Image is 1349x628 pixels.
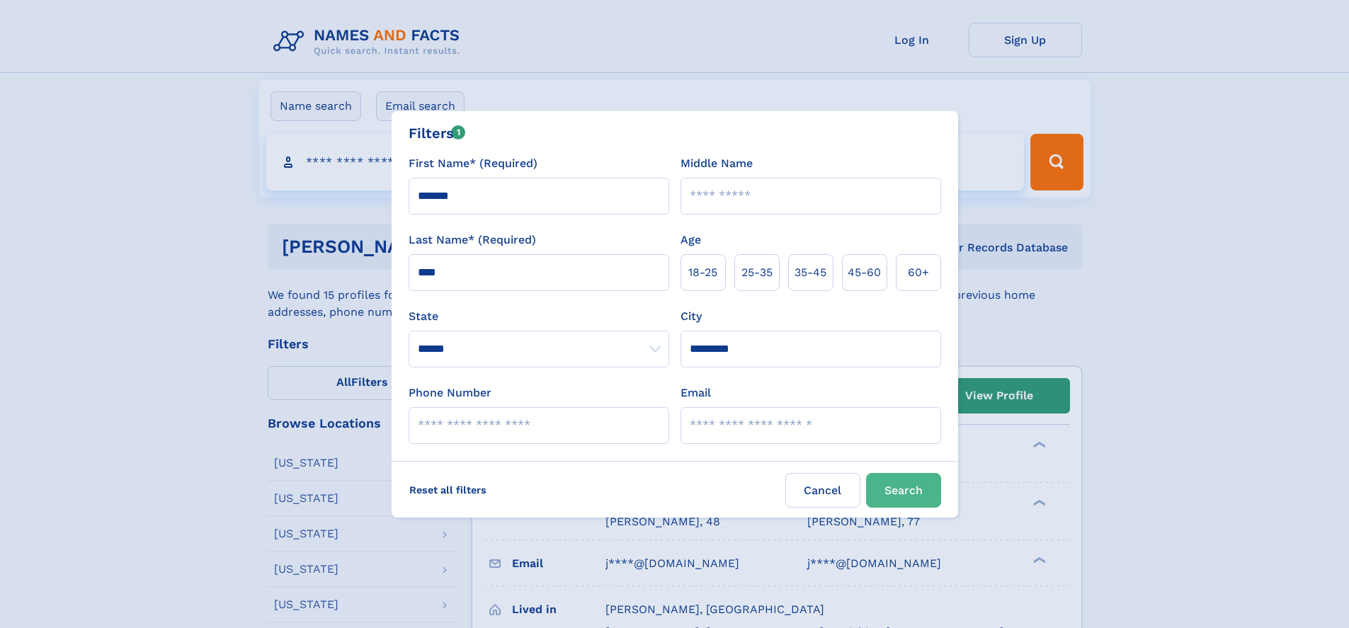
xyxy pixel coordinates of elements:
[681,384,711,401] label: Email
[688,264,717,281] span: 18‑25
[681,155,753,172] label: Middle Name
[409,308,669,325] label: State
[681,308,702,325] label: City
[785,473,860,508] label: Cancel
[795,264,826,281] span: 35‑45
[409,384,491,401] label: Phone Number
[848,264,881,281] span: 45‑60
[400,473,496,507] label: Reset all filters
[908,264,929,281] span: 60+
[741,264,773,281] span: 25‑35
[681,232,701,249] label: Age
[409,232,536,249] label: Last Name* (Required)
[866,473,941,508] button: Search
[409,155,537,172] label: First Name* (Required)
[409,122,466,144] div: Filters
